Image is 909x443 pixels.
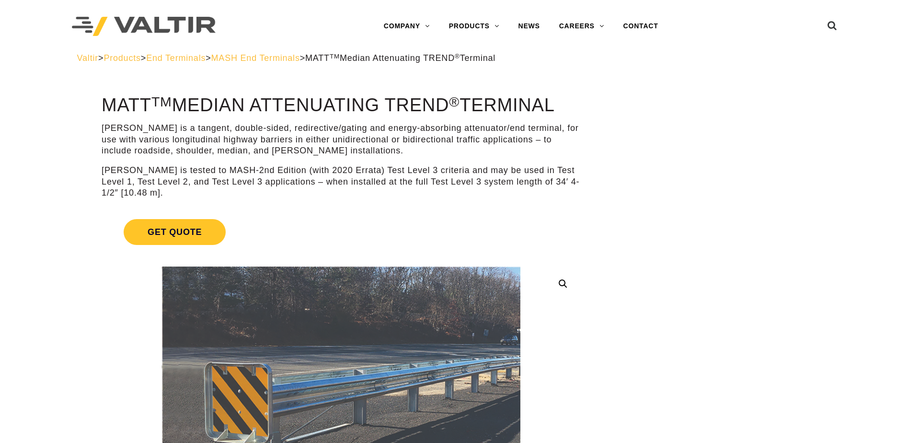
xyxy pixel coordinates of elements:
[550,17,614,36] a: CAREERS
[455,53,460,60] sup: ®
[211,53,300,63] a: MASH End Terminals
[72,17,216,36] img: Valtir
[124,219,226,245] span: Get Quote
[102,165,580,198] p: [PERSON_NAME] is tested to MASH-2nd Edition (with 2020 Errata) Test Level 3 criteria and may be u...
[614,17,668,36] a: CONTACT
[146,53,206,63] a: End Terminals
[151,94,172,109] sup: TM
[77,53,832,64] div: > > > >
[509,17,550,36] a: NEWS
[330,53,340,60] sup: TM
[374,17,439,36] a: COMPANY
[305,53,495,63] span: MATT Median Attenuating TREND Terminal
[449,94,460,109] sup: ®
[102,208,580,256] a: Get Quote
[104,53,140,63] a: Products
[439,17,509,36] a: PRODUCTS
[77,53,98,63] a: Valtir
[102,123,580,156] p: [PERSON_NAME] is a tangent, double-sided, redirective/gating and energy-absorbing attenuator/end ...
[102,95,580,116] h1: MATT Median Attenuating TREND Terminal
